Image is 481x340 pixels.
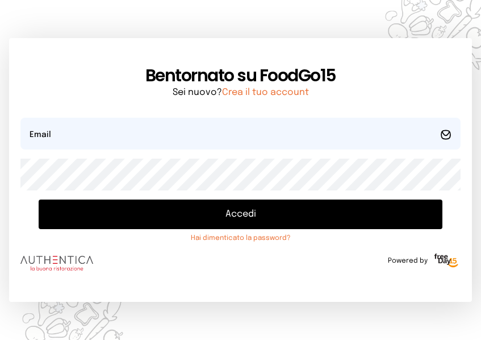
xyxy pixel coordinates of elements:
[20,86,461,99] p: Sei nuovo?
[432,252,461,270] img: logo-freeday.3e08031.png
[388,256,428,266] span: Powered by
[222,88,309,97] a: Crea il tuo account
[20,65,461,86] h1: Bentornato su FoodGo15
[20,256,93,271] img: logo.8f33a47.png
[39,234,442,243] a: Hai dimenticato la password?
[39,200,442,229] button: Accedi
